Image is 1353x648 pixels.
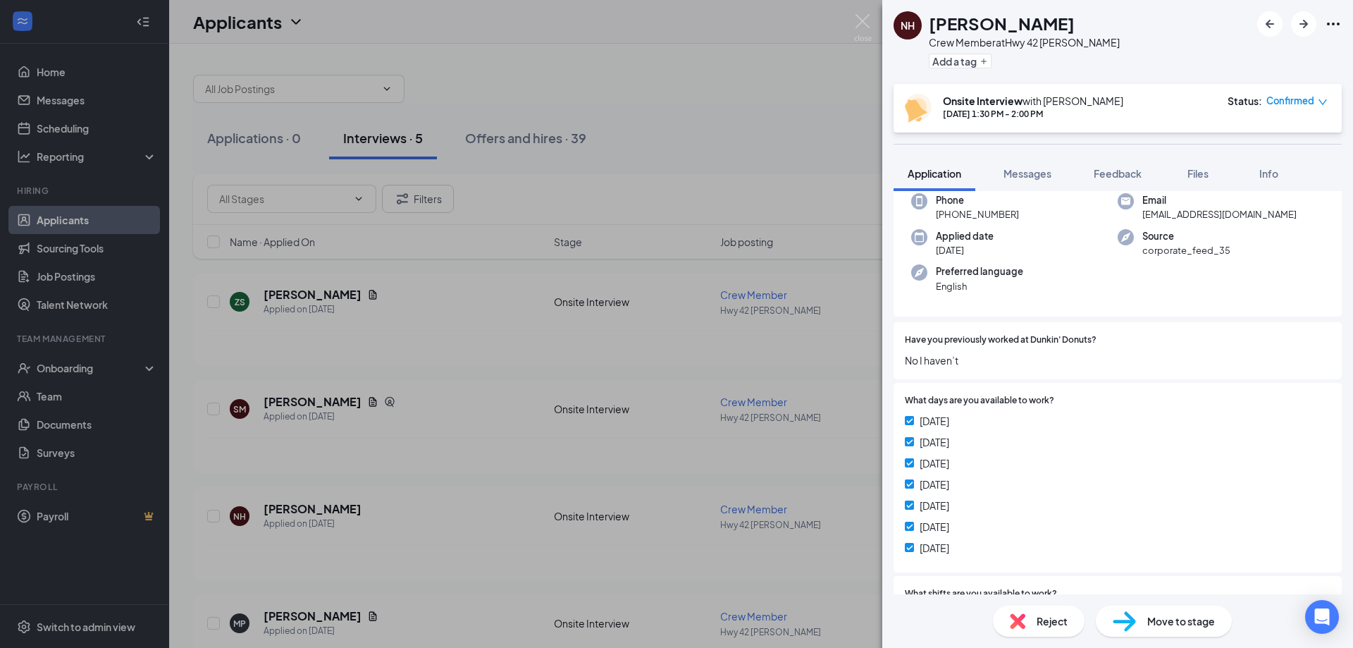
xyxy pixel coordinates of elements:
[936,229,994,243] span: Applied date
[920,456,949,471] span: [DATE]
[920,498,949,513] span: [DATE]
[980,57,988,66] svg: Plus
[1257,11,1283,37] button: ArrowLeftNew
[929,11,1075,35] h1: [PERSON_NAME]
[920,477,949,492] span: [DATE]
[936,193,1019,207] span: Phone
[1037,613,1068,629] span: Reject
[1142,193,1297,207] span: Email
[943,94,1123,108] div: with [PERSON_NAME]
[943,108,1123,120] div: [DATE] 1:30 PM - 2:00 PM
[936,243,994,257] span: [DATE]
[905,394,1054,408] span: What days are you available to work?
[1305,600,1339,634] div: Open Intercom Messenger
[929,54,991,68] button: PlusAdd a tag
[1318,97,1328,107] span: down
[920,413,949,429] span: [DATE]
[1142,229,1230,243] span: Source
[1261,16,1278,32] svg: ArrowLeftNew
[905,587,1057,601] span: What shifts are you available to work?
[1003,167,1051,180] span: Messages
[905,353,1330,368] span: No I haven’t
[936,264,1023,279] span: Preferred language
[908,167,961,180] span: Application
[943,94,1023,107] b: Onsite Interview
[936,207,1019,221] span: [PHONE_NUMBER]
[936,279,1023,293] span: English
[1187,167,1209,180] span: Files
[929,35,1120,49] div: Crew Member at Hwy 42 [PERSON_NAME]
[905,334,1096,347] span: Have you previously worked at Dunkin' Donuts?
[1325,16,1342,32] svg: Ellipses
[1094,167,1142,180] span: Feedback
[1142,243,1230,257] span: corporate_feed_35
[1295,16,1312,32] svg: ArrowRight
[920,434,949,450] span: [DATE]
[920,519,949,534] span: [DATE]
[1266,94,1314,108] span: Confirmed
[1259,167,1278,180] span: Info
[901,18,915,32] div: NH
[1228,94,1262,108] div: Status :
[1147,613,1215,629] span: Move to stage
[1291,11,1316,37] button: ArrowRight
[1142,207,1297,221] span: [EMAIL_ADDRESS][DOMAIN_NAME]
[920,540,949,556] span: [DATE]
